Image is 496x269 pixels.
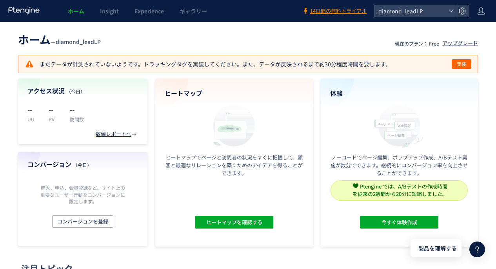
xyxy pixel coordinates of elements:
p: 購入、申込、会員登録など、サイト上の重要なユーザー行動をコンバージョンに設定します。 [38,184,127,204]
button: ヒートマップを確認する [195,216,273,229]
a: 14日間の無料トライアル [302,7,367,15]
p: -- [27,103,39,116]
span: 製品を理解する [418,244,457,253]
button: コンバージョンを登録 [52,215,113,228]
div: — [18,31,101,47]
span: ギャラリー [180,7,207,15]
p: PV [49,116,60,123]
span: 実装 [457,59,466,69]
p: 現在のプラン： Free [395,40,439,47]
span: 今すぐ体験作成 [382,216,417,229]
span: ヒートマップを確認する [206,216,262,229]
h4: ヒートマップ [165,89,303,98]
span: diamond_leadLP [56,38,101,46]
img: home_experience_onbo_jp-C5-EgdA0.svg [371,102,428,148]
p: 訪問数 [70,116,84,123]
span: ホーム [18,31,51,47]
h4: アクセス状況 [27,86,138,95]
span: 14日間の無料トライアル [310,7,367,15]
h4: 体験 [330,89,469,98]
p: -- [49,103,60,116]
p: -- [70,103,84,116]
span: ホーム [68,7,84,15]
button: 実装 [452,59,471,69]
p: UU [27,116,39,123]
span: Ptengine では、A/Bテストの作成時間 を従来の2週間から20分に短縮しました。 [352,183,447,198]
div: アップグレード [442,40,478,47]
span: diamond_leadLP [376,5,446,17]
div: 数値レポートへ [96,130,138,138]
span: （今日） [66,88,85,95]
h4: コンバージョン [27,160,138,169]
button: 今すぐ体験作成 [360,216,438,229]
span: Insight [100,7,119,15]
p: まだデータが計測されていないようです。トラッキングタグを実装してください。また、データが反映されるまで約30分程度時間を要します。 [25,59,391,69]
span: Experience [134,7,164,15]
span: （今日） [73,161,92,168]
img: svg+xml,%3c [353,183,358,188]
p: ノーコードでページ編集、ポップアップ作成、A/Bテスト実施が数分でできます。継続的にコンバージョン率を向上させることができます。 [330,154,469,177]
p: ヒートマップでページと訪問者の状況をすぐに把握して、顧客と最適なリレーションを築くためのアイデアを得ることができます。 [165,154,303,177]
span: コンバージョンを登録 [57,215,108,228]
